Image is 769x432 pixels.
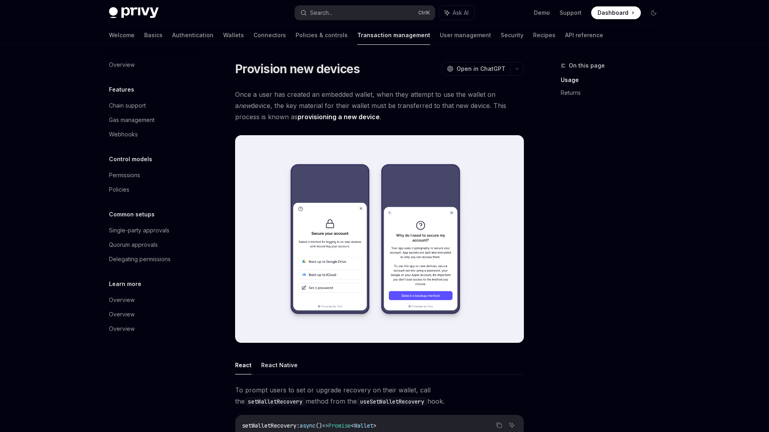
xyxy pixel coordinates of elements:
[442,62,510,76] button: Open in ChatGPT
[507,420,517,430] button: Ask AI
[418,10,430,16] span: Ctrl K
[591,6,641,19] a: Dashboard
[235,62,360,76] h1: Provision new devices
[295,6,435,20] button: Search...CtrlK
[598,9,628,17] span: Dashboard
[103,322,205,336] a: Overview
[109,185,129,194] div: Policies
[109,226,169,235] div: Single-party approvals
[144,26,163,45] a: Basics
[235,89,524,122] span: Once a user has created an embedded wallet, when they attempt to use the wallet on a device, the ...
[533,26,556,45] a: Recipes
[109,310,135,319] div: Overview
[103,293,205,307] a: Overview
[109,210,155,219] h5: Common setups
[534,9,550,17] a: Demo
[242,422,296,429] span: setWalletRecovery
[103,168,205,182] a: Permissions
[223,26,244,45] a: Wallets
[172,26,213,45] a: Authentication
[310,8,332,18] div: Search...
[109,254,171,264] div: Delegating permissions
[357,26,430,45] a: Transaction management
[103,252,205,266] a: Delegating permissions
[647,6,660,19] button: Toggle dark mode
[439,6,474,20] button: Ask AI
[109,26,135,45] a: Welcome
[561,86,666,99] a: Returns
[296,422,300,429] span: :
[494,420,504,430] button: Copy the contents from the code block
[109,101,146,110] div: Chain support
[109,170,140,180] div: Permissions
[109,154,152,164] h5: Control models
[109,295,135,305] div: Overview
[328,422,351,429] span: Promise
[103,127,205,142] a: Webhooks
[254,26,286,45] a: Connectors
[316,422,322,429] span: ()
[245,397,306,406] code: setWalletRecovery
[298,113,380,121] strong: provisioning a new device
[103,238,205,252] a: Quorum approvals
[109,115,155,125] div: Gas management
[109,240,158,250] div: Quorum approvals
[322,422,328,429] span: =>
[239,102,251,110] em: new
[354,422,373,429] span: Wallet
[457,65,505,73] span: Open in ChatGPT
[103,58,205,72] a: Overview
[109,279,141,289] h5: Learn more
[261,356,298,374] button: React Native
[103,98,205,113] a: Chain support
[561,74,666,86] a: Usage
[109,7,159,18] img: dark logo
[103,182,205,197] a: Policies
[453,9,469,17] span: Ask AI
[103,223,205,238] a: Single-party approvals
[109,130,138,139] div: Webhooks
[373,422,376,429] span: >
[109,60,135,70] div: Overview
[569,61,605,70] span: On this page
[565,26,603,45] a: API reference
[296,26,348,45] a: Policies & controls
[560,9,582,17] a: Support
[103,307,205,322] a: Overview
[300,422,316,429] span: async
[235,384,524,407] span: To prompt users to set or upgrade recovery on their wallet, call the method from the hook.
[501,26,523,45] a: Security
[109,324,135,334] div: Overview
[103,113,205,127] a: Gas management
[440,26,491,45] a: User management
[235,356,252,374] button: React
[357,397,427,406] code: useSetWalletRecovery
[351,422,354,429] span: <
[235,135,524,343] img: recovery-hero
[109,85,134,94] h5: Features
